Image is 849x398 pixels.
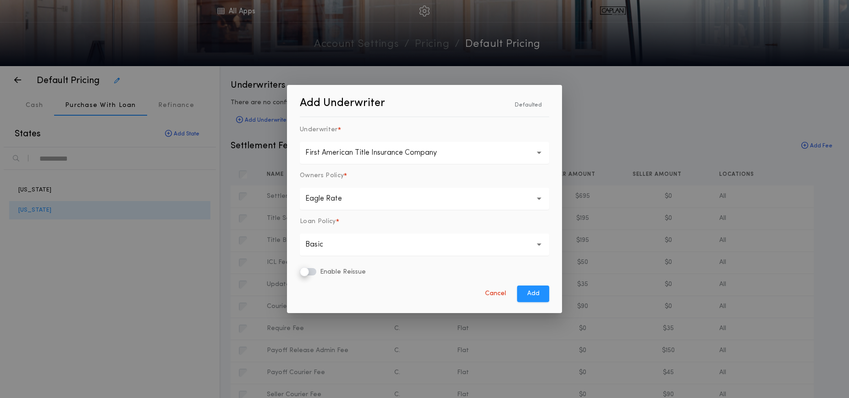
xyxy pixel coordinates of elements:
[300,125,338,135] p: Underwriter
[509,96,547,114] p: Defaulted
[300,96,549,115] p: Add Underwriter
[305,239,338,250] p: Basic
[300,171,344,180] p: Owners Policy
[305,147,452,158] p: First American Title Insurance Company
[300,188,549,210] button: Eagle Rate
[517,286,549,302] button: Add
[305,193,357,204] p: Eagle Rate
[318,269,366,275] span: Enable Reissue
[480,286,512,302] button: Cancel
[300,234,549,256] button: Basic
[300,217,336,226] p: Loan Policy
[300,142,549,164] button: First American Title Insurance Company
